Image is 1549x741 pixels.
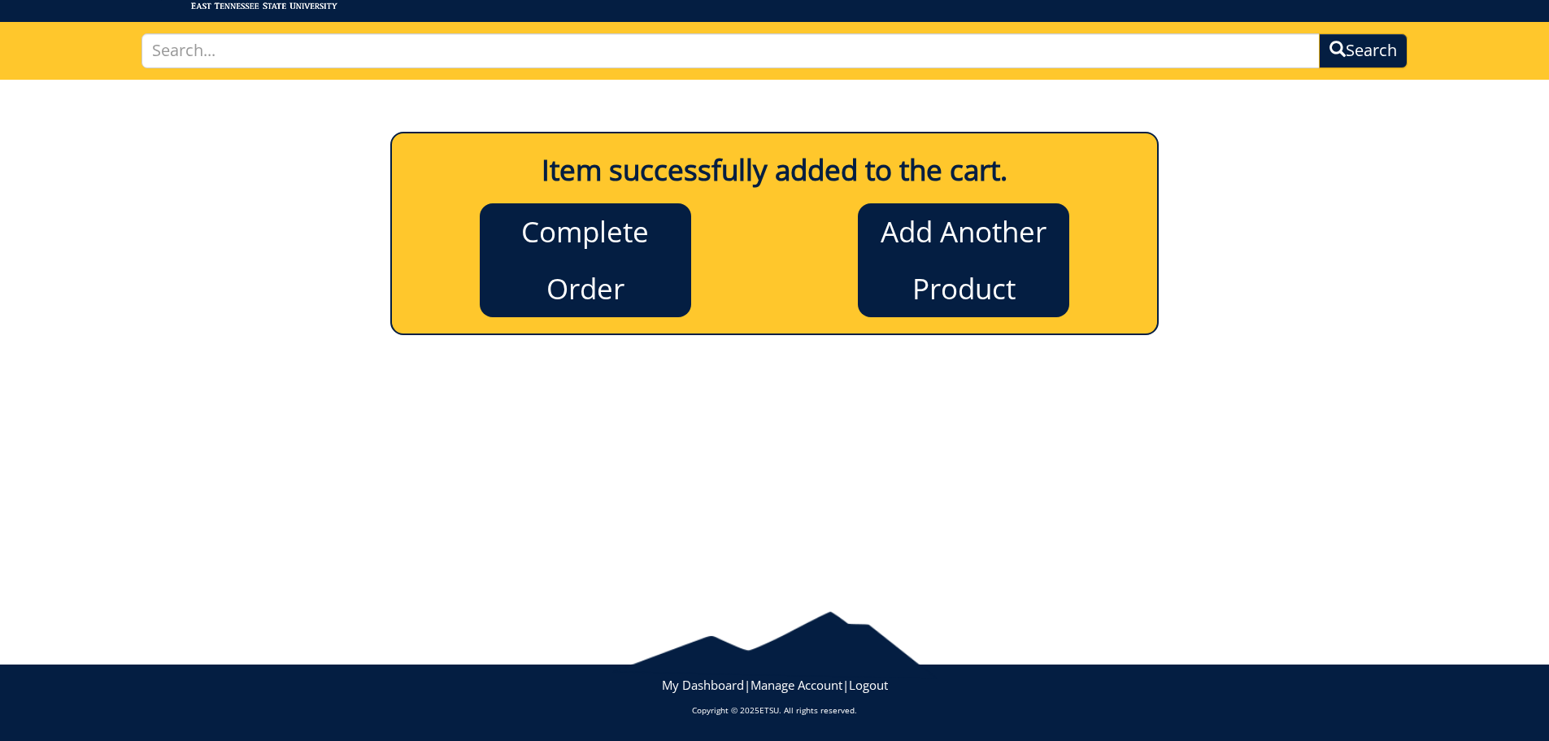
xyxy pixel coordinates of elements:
[542,150,1007,189] b: Item successfully added to the cart.
[141,33,1321,68] input: Search...
[751,677,842,693] a: Manage Account
[849,677,888,693] a: Logout
[759,704,779,716] a: ETSU
[480,203,691,317] a: Complete Order
[662,677,744,693] a: My Dashboard
[858,203,1069,317] a: Add Another Product
[1319,33,1408,68] button: Search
